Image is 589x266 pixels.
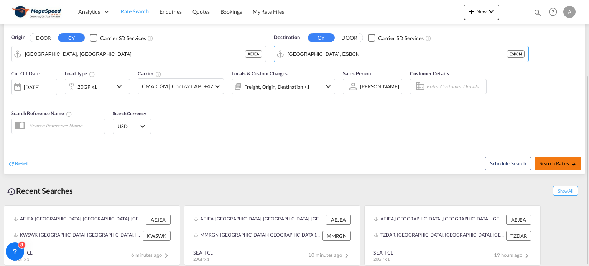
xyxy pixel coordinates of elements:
[11,70,40,77] span: Cut Off Date
[571,162,576,167] md-icon: icon-arrow-right
[487,7,496,16] md-icon: icon-chevron-down
[11,79,57,95] div: [DATE]
[131,252,171,258] span: 6 minutes ago
[368,34,424,42] md-checkbox: Checkbox No Ink
[343,70,371,77] span: Sales Person
[378,34,424,42] div: Carrier SD Services
[78,8,100,16] span: Analytics
[12,3,63,21] img: ad002ba0aea611eda5429768204679d3.JPG
[288,48,507,60] input: Search by Port
[162,251,171,260] md-icon: icon-chevron-right
[522,251,531,260] md-icon: icon-chevron-right
[13,215,144,225] div: AEJEA, Jebel Ali, United Arab Emirates, Middle East, Middle East
[274,46,528,62] md-input-container: Barcelona, ESBCN
[194,231,321,241] div: MMRGN, Rangoon (Yangon), Myanmar, South East Asia, Asia Pacific
[467,7,476,16] md-icon: icon-plus 400-fg
[4,205,180,266] recent-search-card: AEJEA, [GEOGRAPHIC_DATA], [GEOGRAPHIC_DATA], [GEOGRAPHIC_DATA], [GEOGRAPHIC_DATA] AEJEAKWSWK, [GE...
[373,256,390,261] span: 20GP x 1
[322,231,351,241] div: MMRGN
[359,81,400,92] md-select: Sales Person: Avinash D'souza
[143,231,171,241] div: KWSWK
[244,82,310,92] div: Freight Origin Destination Factory Stuffing
[66,111,72,117] md-icon: Your search will be saved by the below given name
[4,182,76,199] div: Recent Searches
[118,123,139,130] span: USD
[220,8,242,15] span: Bookings
[26,120,105,131] input: Search Reference Name
[374,231,504,241] div: TZDAR, Dar es Salaam, Tanzania, United Republic of, Eastern Africa, Africa
[4,22,585,174] div: Origin DOOR CY Checkbox No InkUnchecked: Search for CY (Container Yard) services for all selected...
[11,34,25,41] span: Origin
[374,215,504,225] div: AEJEA, Jebel Ali, United Arab Emirates, Middle East, Middle East
[563,6,576,18] div: A
[24,84,39,91] div: [DATE]
[8,160,28,168] div: icon-refreshReset
[65,79,130,94] div: 20GP x1icon-chevron-down
[192,8,209,15] span: Quotes
[12,46,266,62] md-input-container: Jebel Ali, AEJEA
[30,34,57,42] button: DOOR
[8,160,15,167] md-icon: icon-refresh
[13,256,29,261] span: 20GP x 1
[25,48,245,60] input: Search by Port
[533,8,542,17] md-icon: icon-magnify
[194,215,324,225] div: AEJEA, Jebel Ali, United Arab Emirates, Middle East, Middle East
[89,71,95,77] md-icon: icon-information-outline
[494,252,531,258] span: 19 hours ago
[138,70,161,77] span: Carrier
[364,205,541,266] recent-search-card: AEJEA, [GEOGRAPHIC_DATA], [GEOGRAPHIC_DATA], [GEOGRAPHIC_DATA], [GEOGRAPHIC_DATA] AEJEATZDAR, [GE...
[113,111,146,116] span: Search Currency
[546,5,563,19] div: Help
[100,34,146,42] div: Carrier SD Services
[121,8,149,15] span: Rate Search
[342,251,351,260] md-icon: icon-chevron-right
[115,82,128,91] md-icon: icon-chevron-down
[253,8,284,15] span: My Rate Files
[425,35,431,41] md-icon: Unchecked: Search for CY (Container Yard) services for all selected carriers.Checked : Search for...
[546,5,559,18] span: Help
[117,121,147,132] md-select: Select Currency: $ USDUnited States Dollar
[467,8,496,15] span: New
[232,70,288,77] span: Locals & Custom Charges
[160,8,182,15] span: Enquiries
[65,70,95,77] span: Load Type
[410,70,449,77] span: Customer Details
[15,160,28,166] span: Reset
[324,82,333,91] md-icon: icon-chevron-down
[142,83,213,90] span: CMA CGM | Contract API +47
[360,83,399,90] div: [PERSON_NAME]
[533,8,542,20] div: icon-magnify
[464,5,499,20] button: icon-plus 400-fgNewicon-chevron-down
[155,71,161,77] md-icon: The selected Trucker/Carrierwill be displayed in the rate results If the rates are from another f...
[7,187,16,196] md-icon: icon-backup-restore
[426,81,484,92] input: Enter Customer Details
[11,94,17,104] md-datepicker: Select
[336,34,363,42] button: DOOR
[245,50,262,58] div: AEJEA
[193,249,213,256] div: SEA-FCL
[147,35,153,41] md-icon: Unchecked: Search for CY (Container Yard) services for all selected carriers.Checked : Search for...
[184,205,360,266] recent-search-card: AEJEA, [GEOGRAPHIC_DATA], [GEOGRAPHIC_DATA], [GEOGRAPHIC_DATA], [GEOGRAPHIC_DATA] AEJEAMMRGN, [GE...
[326,215,351,225] div: AEJEA
[11,110,72,116] span: Search Reference Name
[193,256,209,261] span: 20GP x 1
[13,231,141,241] div: KWSWK, Shuwaikh, Kuwait, Middle East, Middle East
[553,186,578,196] span: Show All
[535,157,581,170] button: Search Ratesicon-arrow-right
[308,33,335,42] button: CY
[90,34,146,42] md-checkbox: Checkbox No Ink
[146,215,171,225] div: AEJEA
[308,252,351,258] span: 10 minutes ago
[507,50,525,58] div: ESBCN
[77,82,97,92] div: 20GP x1
[506,231,531,241] div: TZDAR
[506,215,531,225] div: AEJEA
[540,160,576,166] span: Search Rates
[274,34,300,41] span: Destination
[373,249,393,256] div: SEA-FCL
[58,33,85,42] button: CY
[485,157,531,170] button: Note: By default Schedule search will only considerorigin ports, destination ports and cut off da...
[232,79,335,94] div: Freight Origin Destination Factory Stuffingicon-chevron-down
